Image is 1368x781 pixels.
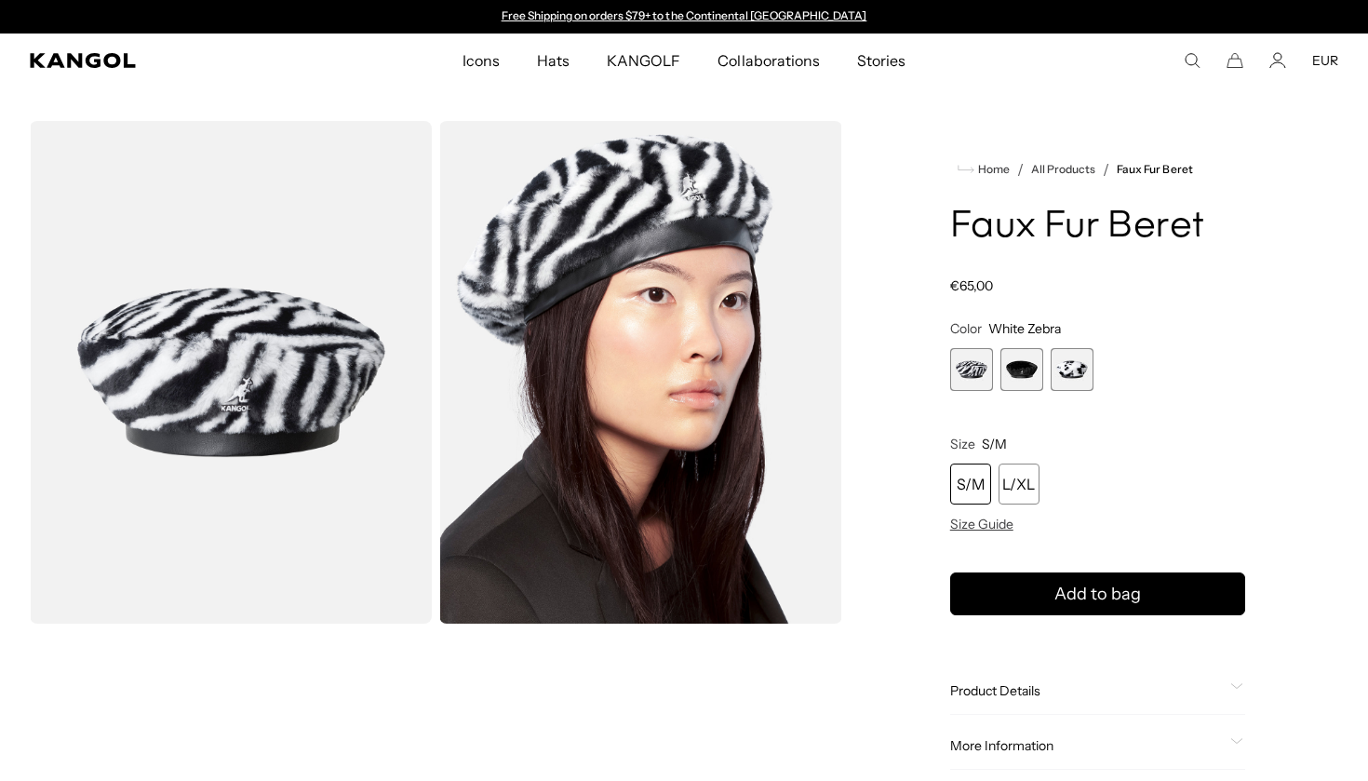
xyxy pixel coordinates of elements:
[1051,348,1093,391] label: Spotted Cow
[999,464,1039,505] div: L/XL
[982,436,1007,452] span: S/M
[492,9,876,24] div: Announcement
[1000,348,1043,391] div: 2 of 3
[699,34,838,88] a: Collaborations
[950,277,993,294] span: €65,00
[838,34,924,88] a: Stories
[492,9,876,24] slideshow-component: Announcement bar
[1010,158,1024,181] li: /
[518,34,588,88] a: Hats
[30,53,306,68] a: Kangol
[1051,348,1093,391] div: 3 of 3
[950,682,1223,699] span: Product Details
[950,516,1013,532] span: Size Guide
[857,34,905,88] span: Stories
[950,436,975,452] span: Size
[30,121,432,624] img: color-white-zebra
[950,348,993,391] label: White Zebra
[950,737,1223,754] span: More Information
[492,9,876,24] div: 1 of 2
[537,34,570,88] span: Hats
[588,34,699,88] a: KANGOLF
[1095,158,1109,181] li: /
[1031,163,1095,176] a: All Products
[974,163,1010,176] span: Home
[463,34,500,88] span: Icons
[1000,348,1043,391] label: Solid Black
[1184,52,1200,69] summary: Search here
[1227,52,1243,69] button: Cart
[30,121,842,624] product-gallery: Gallery Viewer
[607,34,680,88] span: KANGOLF
[950,207,1245,248] h1: Faux Fur Beret
[1117,163,1192,176] a: Faux Fur Beret
[1054,582,1141,607] span: Add to bag
[444,34,518,88] a: Icons
[950,348,993,391] div: 1 of 3
[988,320,1061,337] span: White Zebra
[1269,52,1286,69] a: Account
[950,572,1245,615] button: Add to bag
[958,161,1010,178] a: Home
[950,158,1245,181] nav: breadcrumbs
[502,8,867,22] a: Free Shipping on orders $79+ to the Continental [GEOGRAPHIC_DATA]
[718,34,819,88] span: Collaborations
[950,464,991,505] div: S/M
[1312,52,1338,69] button: EUR
[950,320,982,337] span: Color
[439,121,841,624] img: white-zebra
